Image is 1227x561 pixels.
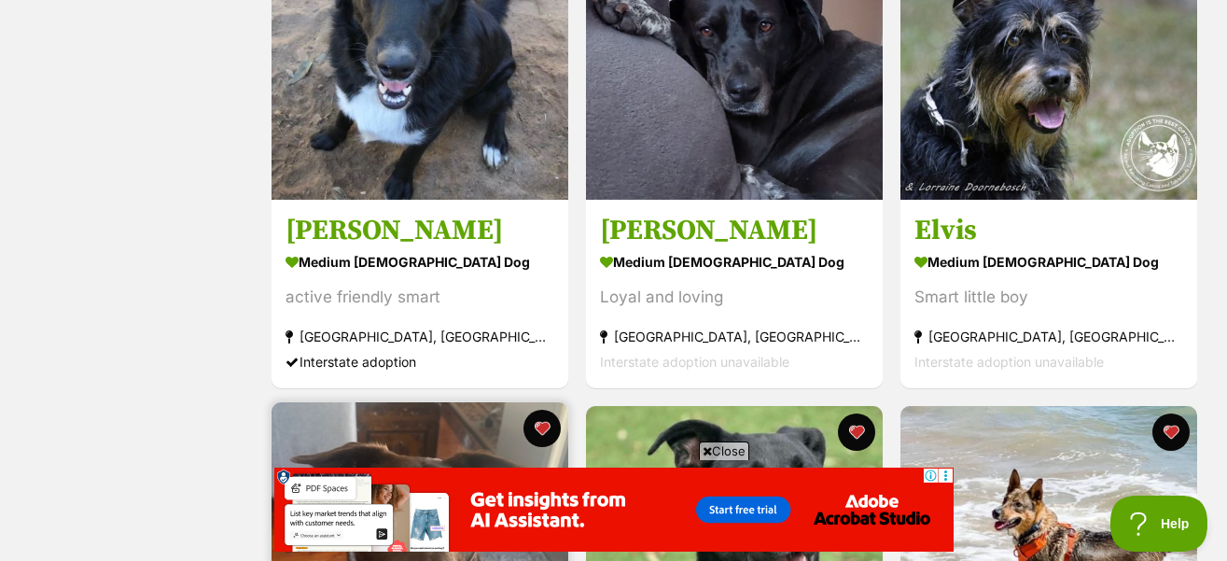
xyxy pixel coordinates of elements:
[1152,414,1190,451] button: favourite
[286,285,554,310] div: active friendly smart
[1110,496,1208,552] iframe: Help Scout Beacon - Open
[286,248,554,275] div: medium [DEMOGRAPHIC_DATA] Dog
[600,213,869,248] h3: [PERSON_NAME]
[274,468,954,552] iframe: Advertisement
[286,213,554,248] h3: [PERSON_NAME]
[900,199,1197,388] a: Elvis medium [DEMOGRAPHIC_DATA] Dog Smart little boy [GEOGRAPHIC_DATA], [GEOGRAPHIC_DATA] Interst...
[914,285,1183,310] div: Smart little boy
[914,324,1183,349] div: [GEOGRAPHIC_DATA], [GEOGRAPHIC_DATA]
[600,285,869,310] div: Loyal and loving
[286,349,554,374] div: Interstate adoption
[272,199,568,388] a: [PERSON_NAME] medium [DEMOGRAPHIC_DATA] Dog active friendly smart [GEOGRAPHIC_DATA], [GEOGRAPHIC_...
[914,213,1183,248] h3: Elvis
[523,410,561,447] button: favourite
[699,442,749,460] span: Close
[586,199,883,388] a: [PERSON_NAME] medium [DEMOGRAPHIC_DATA] Dog Loyal and loving [GEOGRAPHIC_DATA], [GEOGRAPHIC_DATA]...
[914,248,1183,275] div: medium [DEMOGRAPHIC_DATA] Dog
[914,354,1104,370] span: Interstate adoption unavailable
[600,324,869,349] div: [GEOGRAPHIC_DATA], [GEOGRAPHIC_DATA]
[838,414,875,451] button: favourite
[600,354,789,370] span: Interstate adoption unavailable
[286,324,554,349] div: [GEOGRAPHIC_DATA], [GEOGRAPHIC_DATA]
[600,248,869,275] div: medium [DEMOGRAPHIC_DATA] Dog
